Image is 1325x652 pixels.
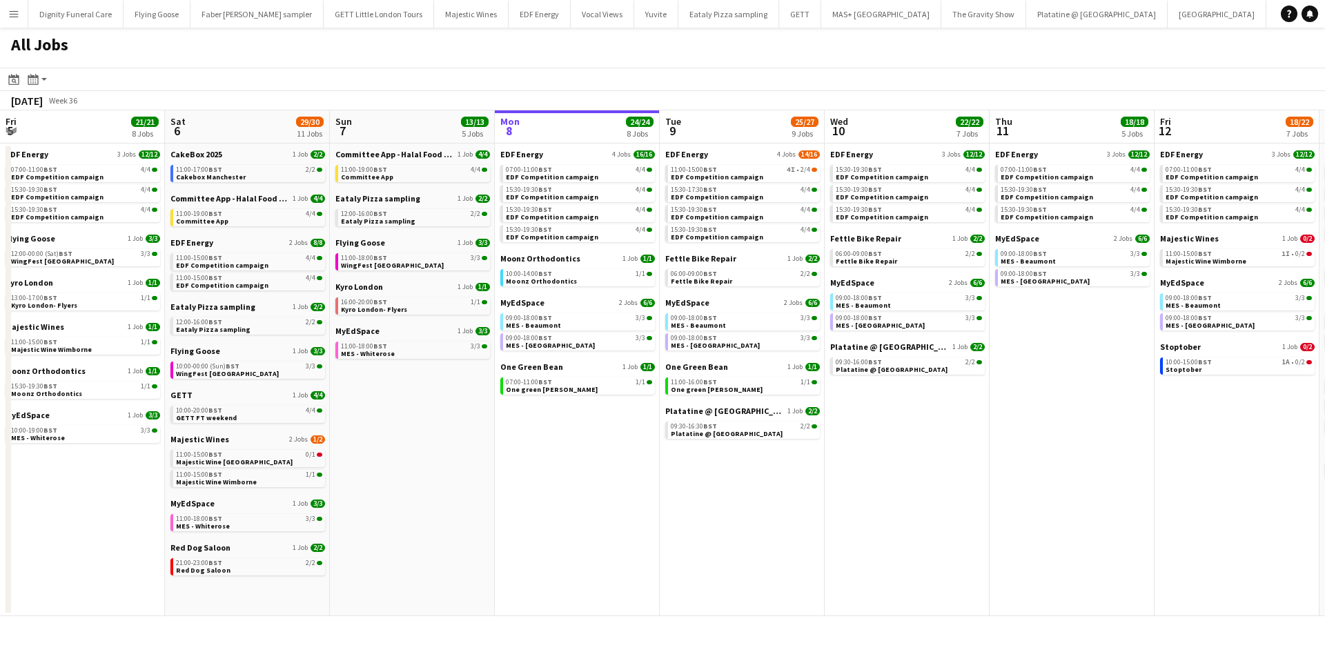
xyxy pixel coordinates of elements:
span: EDF Competition campaign [176,261,268,270]
span: 2 Jobs [289,239,308,247]
div: EDF Energy3 Jobs12/1207:00-11:00BST4/4EDF Competition campaign15:30-19:30BST4/4EDF Competition ca... [6,149,160,233]
span: BST [208,273,222,282]
span: 4/4 [1295,206,1305,213]
span: BST [868,249,882,258]
span: 4/4 [475,150,490,159]
div: CakeBox 20251 Job2/211:00-17:00BST2/2Cakebox Manchester [170,149,325,193]
span: 4/4 [801,226,810,233]
span: 8/8 [311,239,325,247]
span: 2 Jobs [1114,235,1132,243]
span: 1 Job [458,195,473,203]
span: Committee App [176,217,228,226]
span: 4/4 [1295,166,1305,173]
span: 12/12 [1293,150,1315,159]
span: 15:30-19:30 [671,226,717,233]
a: 15:30-19:30BST4/4EDF Competition campaign [836,205,982,221]
span: 15:30-19:30 [506,186,552,193]
span: 4/4 [1130,186,1140,193]
div: Moonz Orthodontics1 Job1/110:00-14:00BST1/1Moonz Orthodontics [500,253,655,297]
span: BST [1198,205,1212,214]
span: 11:00-19:00 [176,210,222,217]
div: • [1166,250,1312,257]
a: 11:00-17:00BST2/2Cakebox Manchester [176,165,322,181]
span: BST [1198,249,1212,258]
a: 06:00-09:00BST2/2Fettle Bike Repair [671,269,817,285]
span: 1I [1282,250,1290,257]
span: 11:00-17:00 [176,166,222,173]
span: MyEdSpace [995,233,1039,244]
a: 12:00-00:00 (Sat)BST3/3WingFest [GEOGRAPHIC_DATA] [11,249,157,265]
a: 07:00-11:00BST4/4EDF Competition campaign [1166,165,1312,181]
span: BST [1033,249,1047,258]
span: BST [868,185,882,194]
span: Majestic Wine Wimborne [1166,257,1246,266]
span: 1 Job [787,255,803,263]
a: 15:30-19:30BST4/4EDF Competition campaign [1166,185,1312,201]
span: 6/6 [1300,279,1315,287]
a: 15:30-19:30BST4/4EDF Competition campaign [506,225,652,241]
span: BST [868,205,882,214]
span: Committee App - Halal Food Festival [335,149,455,159]
span: 4/4 [801,186,810,193]
span: 12:00-16:00 [341,210,387,217]
span: 4 Jobs [777,150,796,159]
a: EDF Energy2 Jobs8/8 [170,237,325,248]
span: 3 Jobs [117,150,136,159]
span: 1 Job [458,239,473,247]
span: WingFest Bristol [11,257,114,266]
div: MyEdSpace2 Jobs6/609:00-18:00BST3/3MES - Beaumont09:00-18:00BST3/3MES - [GEOGRAPHIC_DATA] [830,277,985,342]
a: 15:30-19:30BST4/4EDF Competition campaign [506,185,652,201]
div: Fettle Bike Repair1 Job2/206:00-09:00BST2/2Fettle Bike Repair [665,253,820,297]
span: 07:00-11:00 [11,166,57,173]
span: 15:30-19:30 [1001,186,1047,193]
span: BST [538,269,552,278]
a: 15:30-19:30BST4/4EDF Competition campaign [1001,205,1147,221]
span: 4/4 [141,206,150,213]
span: Eataly Pizza sampling [335,193,420,204]
a: 11:00-15:00BST1I•0/2Majestic Wine Wimborne [1166,249,1312,265]
span: 4 Jobs [612,150,631,159]
a: 15:30-19:30BST4/4EDF Competition campaign [506,205,652,221]
span: EDF Competition campaign [1166,213,1258,221]
span: 1/1 [475,283,490,291]
a: Eataly Pizza sampling1 Job2/2 [335,193,490,204]
a: 07:00-11:00BST4/4EDF Competition campaign [506,165,652,181]
span: 4/4 [306,275,315,281]
span: 15:30-19:30 [1166,206,1212,213]
span: BST [538,205,552,214]
span: 6/6 [1135,235,1150,243]
span: EDF Competition campaign [671,233,763,241]
span: EDF Competition campaign [836,213,928,221]
button: Flying Goose [124,1,190,28]
span: 11:00-15:00 [671,166,717,173]
span: 1 Job [952,235,968,243]
span: BST [1198,185,1212,194]
span: EDF Competition campaign [506,172,598,181]
span: 4/4 [1130,166,1140,173]
button: EDF Energy [509,1,571,28]
span: 4/4 [311,195,325,203]
div: Fettle Bike Repair1 Job2/206:00-09:00BST2/2Fettle Bike Repair [830,233,985,277]
span: 3 Jobs [1107,150,1126,159]
span: BST [208,209,222,218]
span: 2/2 [471,210,480,217]
span: EDF Energy [830,149,873,159]
span: EDF Energy [665,149,708,159]
span: 15:30-17:30 [671,186,717,193]
span: EDF Competition campaign [671,172,763,181]
span: 2 Jobs [1279,279,1297,287]
span: EDF Energy [500,149,543,159]
span: BST [538,185,552,194]
span: Moonz Orthodontics [506,277,577,286]
div: EDF Energy4 Jobs16/1607:00-11:00BST4/4EDF Competition campaign15:30-19:30BST4/4EDF Competition ca... [500,149,655,253]
span: Kyro London [6,277,53,288]
span: BST [373,253,387,262]
span: BST [208,165,222,174]
span: 06:00-09:00 [836,250,882,257]
span: BST [373,209,387,218]
span: EDF Competition campaign [506,192,598,201]
span: 12/12 [1128,150,1150,159]
span: 2/2 [475,195,490,203]
span: 4/4 [636,226,645,233]
div: Majestic Wines1 Job0/211:00-15:00BST1I•0/2Majestic Wine Wimborne [1160,233,1315,277]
